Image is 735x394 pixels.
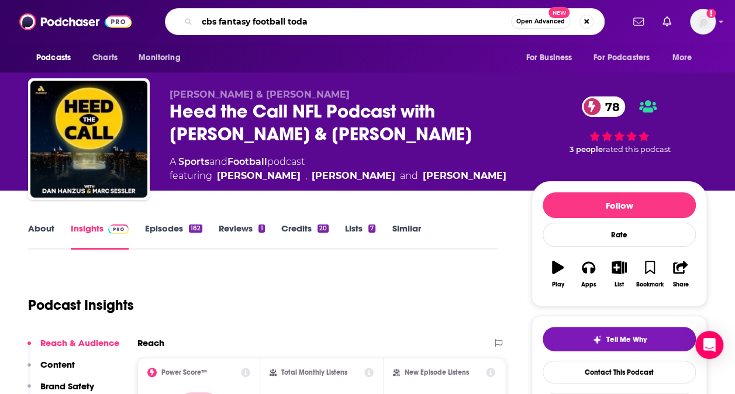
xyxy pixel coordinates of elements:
div: 78 3 peoplerated this podcast [532,89,707,162]
a: Lists7 [345,223,375,250]
a: 78 [582,96,626,117]
span: 78 [593,96,626,117]
div: Open Intercom Messenger [695,331,723,359]
input: Search podcasts, credits, & more... [197,12,511,31]
a: Reviews1 [219,223,264,250]
span: Tell Me Why [606,335,647,344]
button: open menu [28,47,86,69]
div: Search podcasts, credits, & more... [165,8,605,35]
button: Open AdvancedNew [511,15,570,29]
img: Podchaser Pro [108,224,129,234]
div: Apps [581,281,596,288]
span: Podcasts [36,50,71,66]
button: Play [543,253,573,295]
span: , [305,169,307,183]
button: Apps [573,253,603,295]
div: [PERSON_NAME] [423,169,506,183]
svg: Add a profile image [706,9,716,18]
p: Brand Safety [40,381,94,392]
span: Charts [92,50,118,66]
div: A podcast [170,155,506,183]
button: Bookmark [634,253,665,295]
img: Podchaser - Follow, Share and Rate Podcasts [19,11,132,33]
button: Share [665,253,696,295]
h2: New Episode Listens [405,368,469,376]
button: open menu [517,47,586,69]
div: 20 [318,224,329,233]
button: Show profile menu [690,9,716,34]
button: tell me why sparkleTell Me Why [543,327,696,351]
span: More [672,50,692,66]
div: 1 [258,224,264,233]
img: User Profile [690,9,716,34]
span: New [548,7,570,18]
div: Rate [543,223,696,247]
img: Heed the Call NFL Podcast with Dan Hanzus & Marc Sessler [30,81,147,198]
span: 3 people [570,145,603,154]
button: open menu [586,47,667,69]
div: 7 [368,224,375,233]
span: [PERSON_NAME] & [PERSON_NAME] [170,89,350,100]
a: Show notifications dropdown [658,12,676,32]
div: 182 [189,224,202,233]
span: rated this podcast [603,145,671,154]
a: Football [227,156,267,167]
h2: Total Monthly Listens [281,368,347,376]
button: Follow [543,192,696,218]
a: About [28,223,54,250]
button: Content [27,359,75,381]
p: Content [40,359,75,370]
h2: Reach [137,337,164,348]
div: Bookmark [636,281,664,288]
a: Credits20 [281,223,329,250]
button: Reach & Audience [27,337,119,359]
button: open menu [664,47,707,69]
a: Marc Sessler [312,169,395,183]
a: InsightsPodchaser Pro [71,223,129,250]
span: and [209,156,227,167]
a: Dan Hanzus [217,169,301,183]
span: Open Advanced [516,19,565,25]
p: Reach & Audience [40,337,119,348]
div: Play [552,281,564,288]
button: List [604,253,634,295]
button: open menu [130,47,195,69]
span: Logged in as alisontucker [690,9,716,34]
div: List [615,281,624,288]
span: Monitoring [139,50,180,66]
div: Share [672,281,688,288]
a: Charts [85,47,125,69]
span: For Podcasters [593,50,650,66]
span: and [400,169,418,183]
h2: Power Score™ [161,368,207,376]
span: featuring [170,169,506,183]
span: For Business [526,50,572,66]
h1: Podcast Insights [28,296,134,314]
a: Sports [178,156,209,167]
a: Contact This Podcast [543,361,696,383]
a: Show notifications dropdown [629,12,648,32]
a: Episodes182 [145,223,202,250]
img: tell me why sparkle [592,335,602,344]
a: Similar [392,223,420,250]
